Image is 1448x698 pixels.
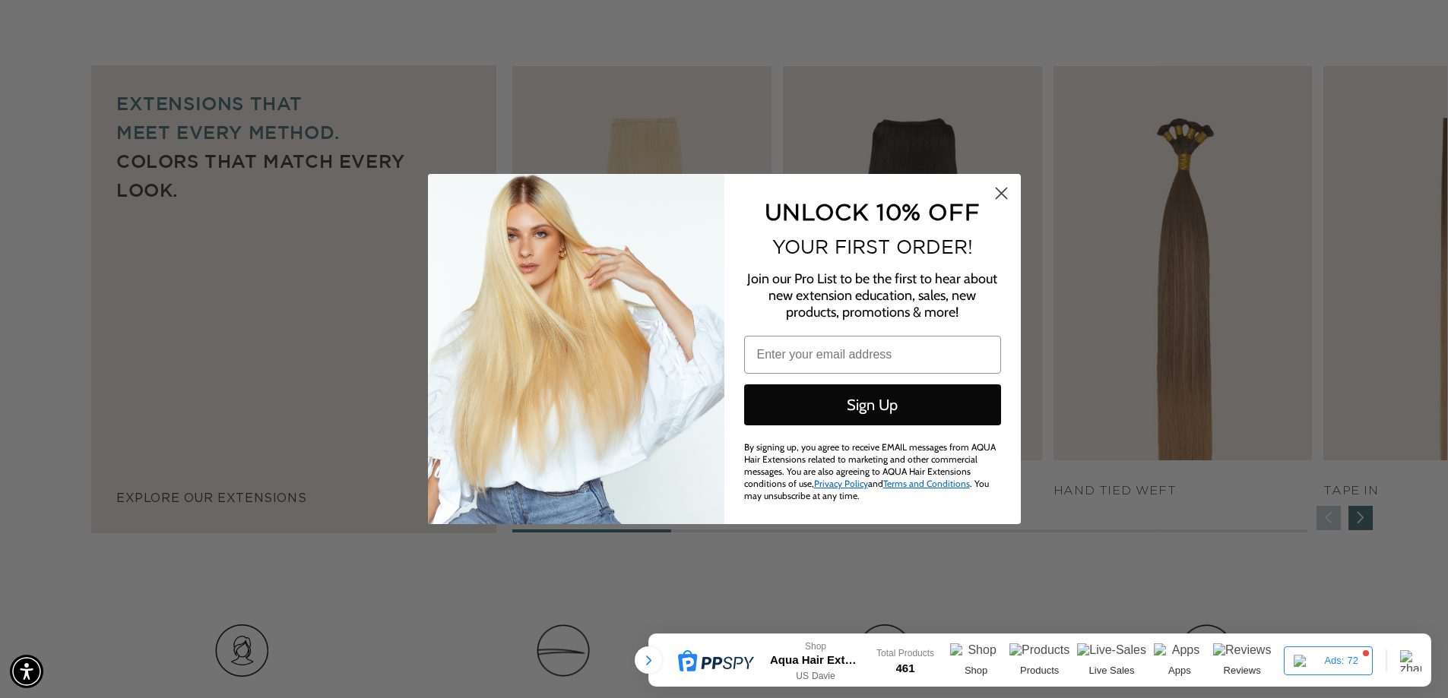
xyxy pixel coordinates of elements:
[1372,625,1448,698] iframe: Chat Widget
[10,655,43,688] div: Accessibility Menu
[883,478,970,489] a: Terms and Conditions
[744,336,1001,374] input: Enter your email address
[765,199,980,224] span: UNLOCK 10% OFF
[814,478,868,489] a: Privacy Policy
[772,236,973,257] span: YOUR FIRST ORDER!
[747,270,997,321] span: Join our Pro List to be the first to hear about new extension education, sales, new products, pro...
[428,174,724,524] img: daab8b0d-f573-4e8c-a4d0-05ad8d765127.png
[744,441,996,501] span: By signing up, you agree to receive EMAIL messages from AQUA Hair Extensions related to marketing...
[988,180,1015,207] button: Close dialog
[744,384,1001,425] button: Sign Up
